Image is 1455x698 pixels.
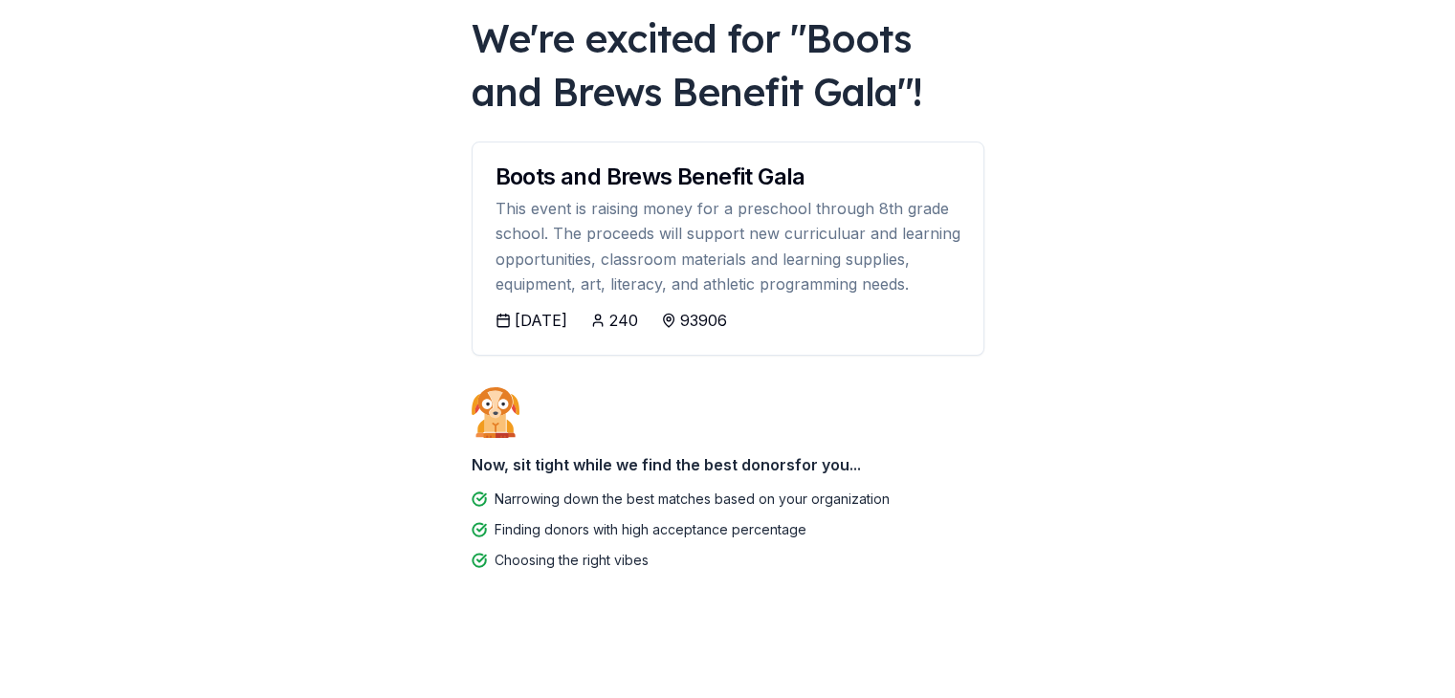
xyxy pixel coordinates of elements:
img: Dog waiting patiently [472,386,519,438]
div: Boots and Brews Benefit Gala [496,165,960,188]
div: This event is raising money for a preschool through 8th grade school. The proceeds will support n... [496,196,960,297]
div: Choosing the right vibes [495,549,649,572]
div: Now, sit tight while we find the best donors for you... [472,446,984,484]
div: 93906 [680,309,727,332]
div: 240 [609,309,638,332]
div: [DATE] [515,309,567,332]
div: Narrowing down the best matches based on your organization [495,488,890,511]
div: Finding donors with high acceptance percentage [495,518,806,541]
div: We're excited for " Boots and Brews Benefit Gala "! [472,11,984,119]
